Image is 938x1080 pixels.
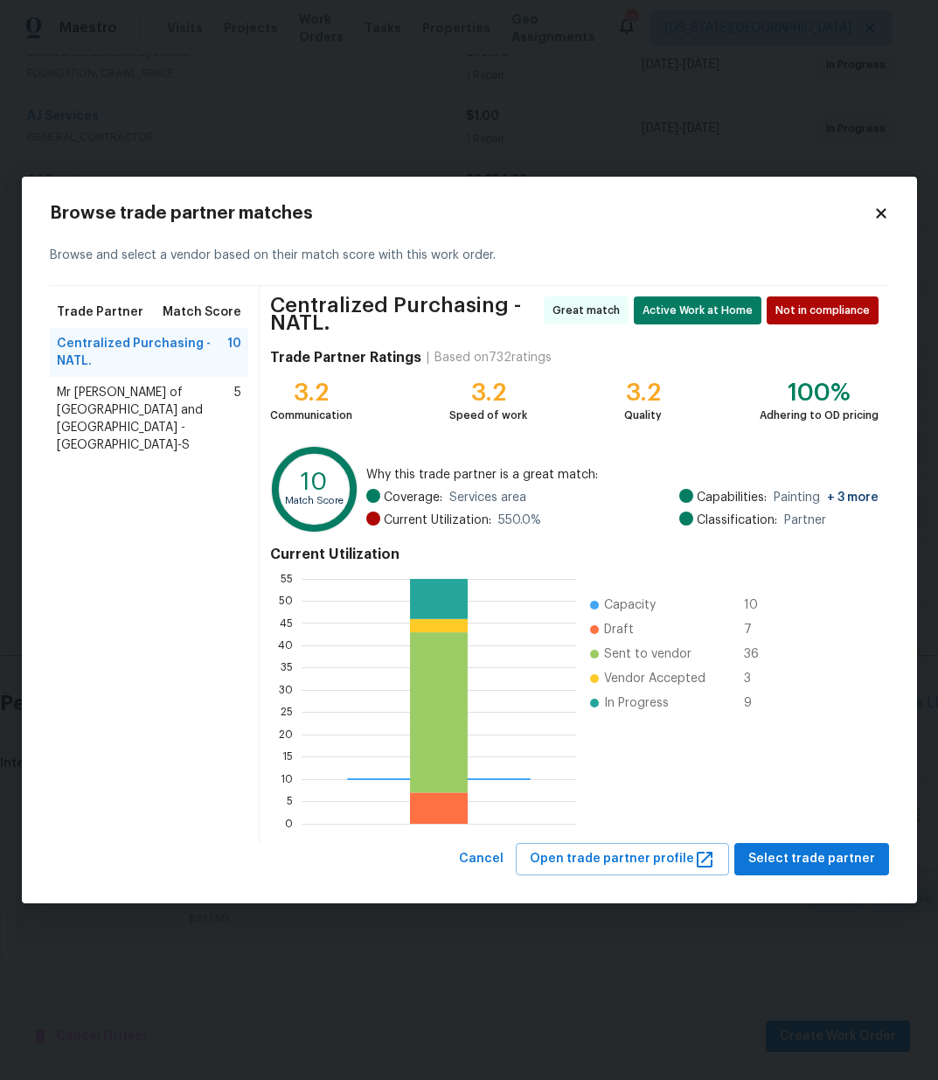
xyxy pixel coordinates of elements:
text: 55 [281,574,293,584]
span: Active Work at Home [643,302,760,319]
text: 50 [279,596,293,606]
text: 40 [278,640,293,651]
span: Mr [PERSON_NAME] of [GEOGRAPHIC_DATA] and [GEOGRAPHIC_DATA] - [GEOGRAPHIC_DATA]-S [57,384,235,454]
span: In Progress [604,694,669,712]
span: Sent to vendor [604,645,691,663]
span: Open trade partner profile [530,848,715,870]
div: 3.2 [449,384,527,401]
span: Centralized Purchasing - NATL. [270,296,538,331]
div: Speed of work [449,407,527,424]
span: Centralized Purchasing - NATL. [57,335,228,370]
span: Why this trade partner is a great match: [366,466,879,484]
h4: Trade Partner Ratings [270,349,421,366]
text: 5 [287,796,293,806]
div: Browse and select a vendor based on their match score with this work order. [50,226,889,286]
span: Classification: [697,512,777,529]
div: Quality [624,407,662,424]
div: Communication [270,407,352,424]
span: Painting [774,489,879,506]
span: Capacity [604,596,656,614]
span: 10 [227,335,241,370]
span: Coverage: [384,489,442,506]
span: Not in compliance [775,302,877,319]
span: 7 [744,621,772,638]
span: 3 [744,670,772,687]
text: 35 [281,663,293,673]
span: Match Score [163,303,241,321]
text: 45 [280,618,293,629]
span: Great match [552,302,627,319]
text: Match Score [286,497,344,506]
div: 100% [760,384,879,401]
span: Select trade partner [748,848,875,870]
span: Vendor Accepted [604,670,705,687]
span: Services area [449,489,526,506]
button: Cancel [452,843,511,875]
button: Open trade partner profile [516,843,729,875]
span: 9 [744,694,772,712]
span: Partner [784,512,826,529]
div: Adhering to OD pricing [760,407,879,424]
span: 10 [744,596,772,614]
span: Current Utilization: [384,512,491,529]
h4: Current Utilization [270,546,878,563]
span: Cancel [459,848,504,870]
text: 20 [279,729,293,740]
span: Draft [604,621,634,638]
div: 3.2 [270,384,352,401]
span: 36 [744,645,772,663]
span: 550.0 % [498,512,541,529]
span: Trade Partner [57,303,143,321]
text: 10 [302,470,329,494]
h2: Browse trade partner matches [50,205,873,222]
text: 10 [281,774,293,784]
div: 3.2 [624,384,662,401]
span: + 3 more [827,491,879,504]
span: 5 [234,384,241,454]
text: 0 [285,819,293,829]
text: 30 [279,685,293,695]
text: 15 [282,752,293,763]
div: | [421,349,434,366]
button: Select trade partner [734,843,889,875]
div: Based on 732 ratings [434,349,552,366]
span: Capabilities: [697,489,767,506]
text: 25 [281,707,293,718]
